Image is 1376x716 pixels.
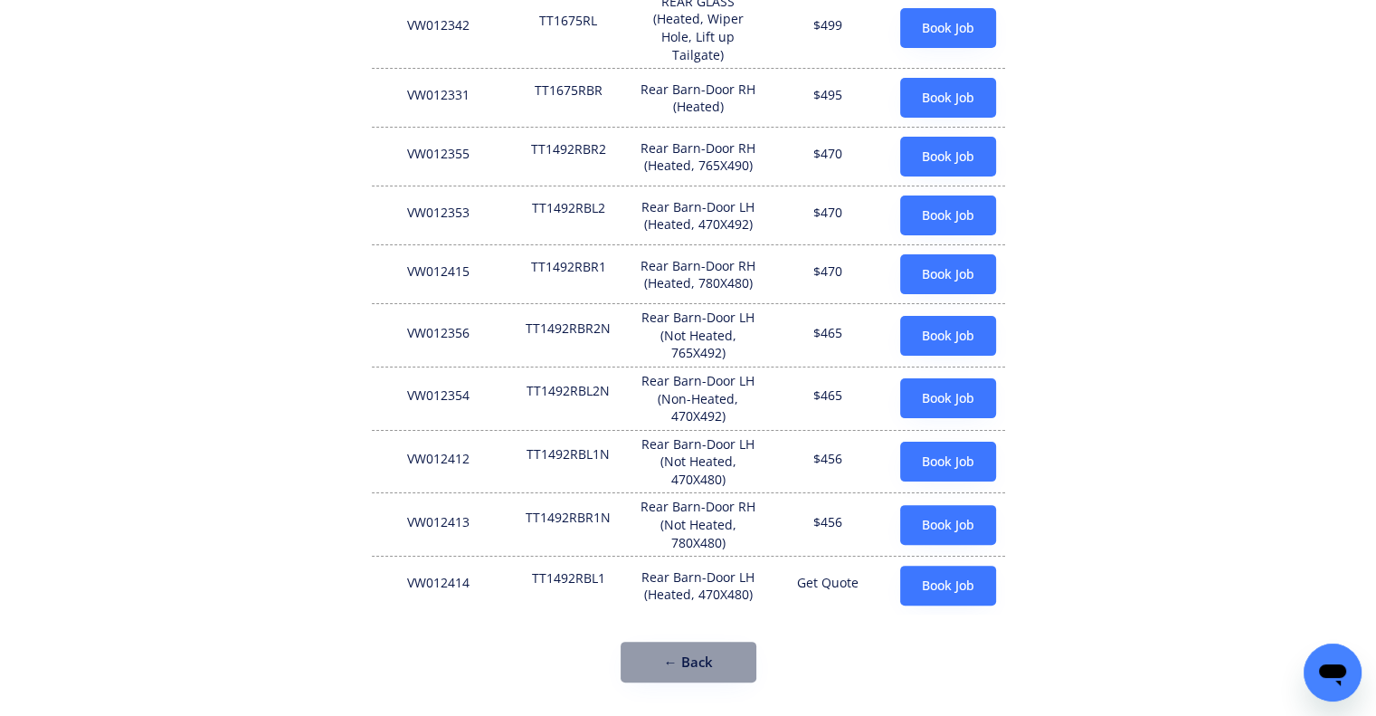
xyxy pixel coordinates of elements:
[770,258,887,291] div: $470
[510,569,627,602] div: TT1492RBL1
[381,81,498,114] div: VW012331
[770,320,887,352] div: $465
[641,76,757,120] div: Rear Barn-Door RH (Heated)
[641,304,757,367] div: Rear Barn-Door LH (Not Heated, 765X492)
[381,382,498,415] div: VW012354
[770,199,887,232] div: $470
[770,140,887,173] div: $470
[770,382,887,415] div: $465
[770,509,887,541] div: $456
[900,137,996,177] button: Book Job
[900,566,996,606] button: Book Job
[900,378,996,418] button: Book Job
[510,81,627,114] div: TT1675RBR
[641,493,757,556] div: Rear Barn-Door RH (Not Heated, 780X480)
[381,569,498,602] div: VW012414
[381,12,498,44] div: VW012342
[770,569,887,602] div: Get Quote
[381,445,498,478] div: VW012412
[510,140,627,173] div: TT1492RBR2
[381,258,498,291] div: VW012415
[770,81,887,114] div: $495
[1304,644,1362,702] iframe: Button to launch messaging window
[641,253,757,297] div: Rear Barn-Door RH (Heated, 780X480)
[381,320,498,352] div: VW012356
[641,368,757,430] div: Rear Barn-Door LH (Non-Heated, 470X492)
[510,199,627,232] div: TT1492RBL2
[510,258,627,291] div: TT1492RBR1
[770,445,887,478] div: $456
[900,78,996,118] button: Book Job
[510,445,627,478] div: TT1492RBL1N
[770,12,887,44] div: $499
[900,254,996,294] button: Book Job
[510,509,627,541] div: TT1492RBR1N
[900,442,996,482] button: Book Job
[510,382,627,415] div: TT1492RBL2N
[621,642,756,683] button: ← Back
[641,564,757,608] div: Rear Barn-Door LH (Heated, 470X480)
[381,199,498,232] div: VW012353
[641,194,757,238] div: Rear Barn-Door LH (Heated, 470X492)
[641,135,757,179] div: Rear Barn-Door RH (Heated, 765X490)
[510,12,627,44] div: TT1675RL
[641,431,757,493] div: Rear Barn-Door LH (Not Heated, 470X480)
[900,505,996,545] button: Book Job
[900,8,996,48] button: Book Job
[381,509,498,541] div: VW012413
[510,320,627,352] div: TT1492RBR2N
[900,316,996,356] button: Book Job
[900,196,996,235] button: Book Job
[381,140,498,173] div: VW012355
